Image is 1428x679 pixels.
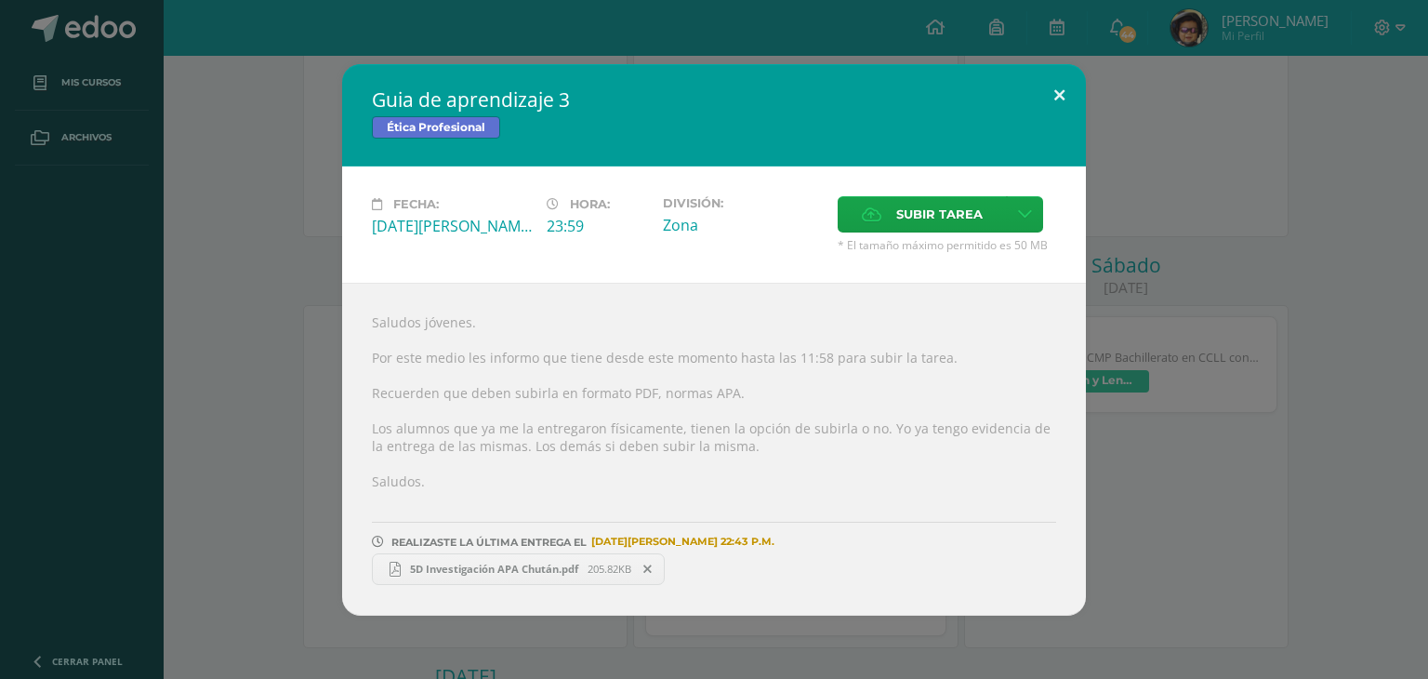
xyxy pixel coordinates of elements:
span: 205.82KB [588,562,631,576]
label: División: [663,196,823,210]
span: * El tamaño máximo permitido es 50 MB [838,237,1056,253]
span: [DATE][PERSON_NAME] 22:43 P.M. [587,541,774,542]
span: REALIZASTE LA ÚLTIMA ENTREGA EL [391,536,587,549]
span: Hora: [570,197,610,211]
div: [DATE][PERSON_NAME] [372,216,532,236]
a: 5D Investigación APA Chután.pdf 205.82KB [372,553,665,585]
span: Fecha: [393,197,439,211]
span: 5D Investigación APA Chután.pdf [401,562,588,576]
h2: Guia de aprendizaje 3 [372,87,1056,113]
span: Ética Profesional [372,116,500,139]
span: Remover entrega [632,559,664,579]
div: 23:59 [547,216,648,236]
div: Saludos jóvenes. Por este medio les informo que tiene desde este momento hasta las 11:58 para sub... [342,283,1086,616]
button: Close (Esc) [1033,64,1086,127]
div: Zona [663,215,823,235]
span: Subir tarea [896,197,983,232]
